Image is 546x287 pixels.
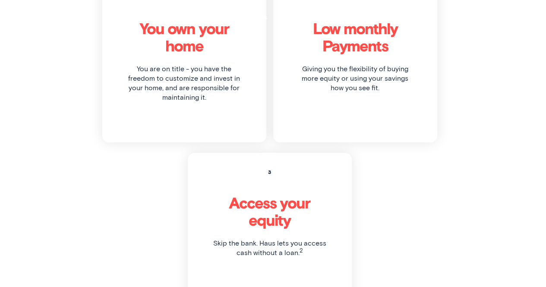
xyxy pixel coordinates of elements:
[297,64,413,93] p: Giving you the flexibility of buying more equity or using your savings how you see fit.
[452,10,486,24] a: Login
[126,21,242,56] h1: You own your home
[213,240,326,256] span: Skip the bank. Haus lets you access cash without a loan.
[212,196,328,230] h1: Access your equity
[212,170,328,175] h1: 3
[297,21,413,56] h1: Low monthly Payments
[235,14,267,21] a: Programs
[300,248,303,254] sup: 2
[126,64,242,102] p: You are on title - you have the freedom to customize and invest in your home, and are responsible...
[284,14,309,21] span: More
